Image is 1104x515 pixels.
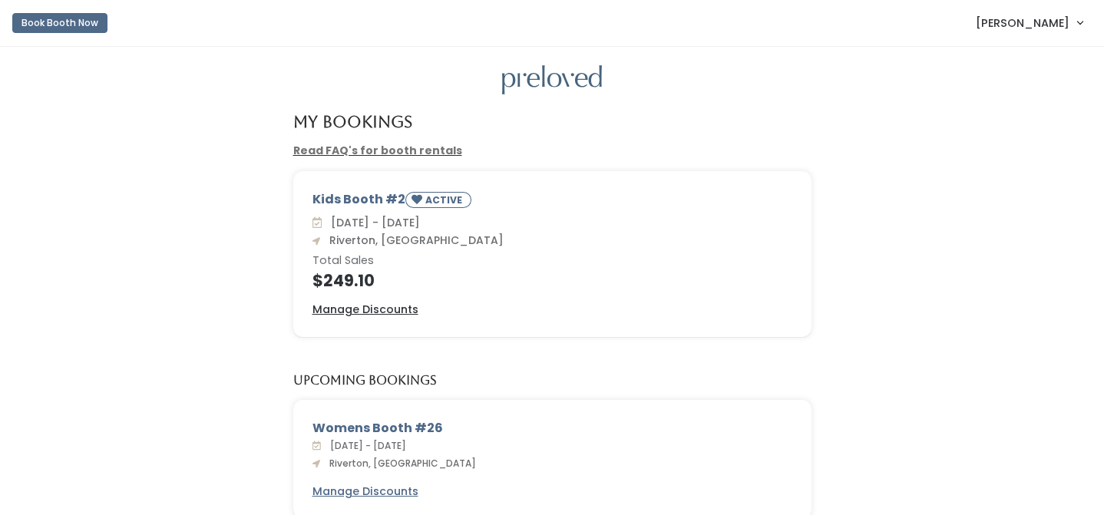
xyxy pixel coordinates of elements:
h4: $249.10 [312,272,792,289]
span: [DATE] - [DATE] [324,439,406,452]
div: Kids Booth #2 [312,190,792,214]
u: Manage Discounts [312,484,418,499]
a: Read FAQ's for booth rentals [293,143,462,158]
span: [DATE] - [DATE] [325,215,420,230]
span: Riverton, [GEOGRAPHIC_DATA] [323,233,504,248]
a: Manage Discounts [312,302,418,318]
a: Manage Discounts [312,484,418,500]
span: Riverton, [GEOGRAPHIC_DATA] [323,457,476,470]
span: [PERSON_NAME] [976,15,1069,31]
small: ACTIVE [425,193,465,206]
img: preloved logo [502,65,602,95]
h4: My Bookings [293,113,412,130]
h6: Total Sales [312,255,792,267]
button: Book Booth Now [12,13,107,33]
a: [PERSON_NAME] [960,6,1098,39]
div: Womens Booth #26 [312,419,792,437]
h5: Upcoming Bookings [293,374,437,388]
u: Manage Discounts [312,302,418,317]
a: Book Booth Now [12,6,107,40]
